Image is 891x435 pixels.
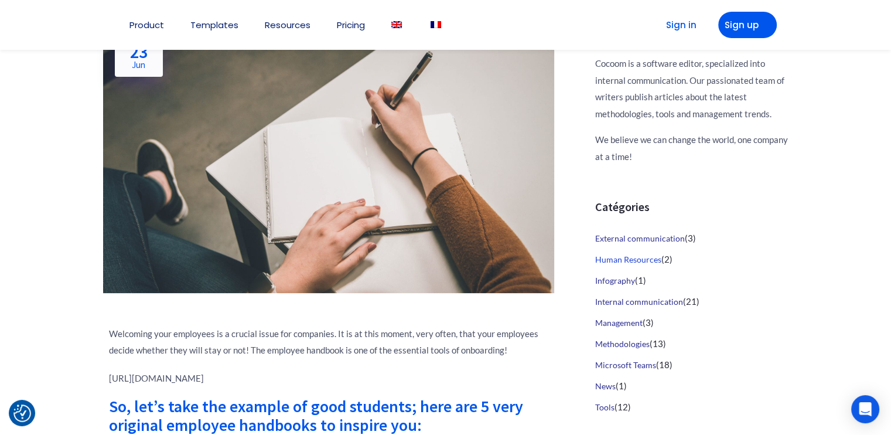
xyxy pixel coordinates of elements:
a: Resources [265,21,310,29]
a: Methodologies [595,339,650,349]
li: (21) [595,291,788,312]
li: (1) [595,376,788,397]
p: We believe we can change the world, one company at a time! [595,131,788,165]
h2: 23 [130,43,148,69]
p: Cocoom is a software editor, specialized into internal communication. Our passionated team of wri... [595,55,788,122]
li: (18) [595,355,788,376]
a: Sign up [718,12,777,38]
a: External communication [595,233,685,243]
a: Infography [595,276,635,286]
li: (1) [595,270,788,291]
span: Jun [130,60,148,69]
li: (3) [595,228,788,249]
a: Templates [190,21,238,29]
li: (12) [595,397,788,418]
div: Open Intercom Messenger [851,395,879,423]
a: Tools [595,402,615,412]
img: Revisit consent button [13,405,31,422]
a: Sign in [648,12,706,38]
img: exemple Handbook [103,23,554,293]
a: Internal communication [595,297,683,307]
h3: Catégories [595,200,788,214]
a: Management [595,318,643,328]
a: Human Resources [595,254,661,264]
a: News [595,381,616,391]
a: 23Jun [115,35,163,77]
div: [URL][DOMAIN_NAME] [109,370,548,386]
a: Microsoft Teams [595,360,656,370]
a: Product [129,21,164,29]
img: English [391,21,402,28]
li: (2) [595,249,788,270]
p: Welcoming your employees is a crucial issue for companies. It is at this moment, very often, that... [109,325,548,358]
button: Consent Preferences [13,405,31,422]
li: (13) [595,334,788,355]
a: Pricing [337,21,365,29]
li: (3) [595,312,788,334]
img: French [431,21,441,28]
